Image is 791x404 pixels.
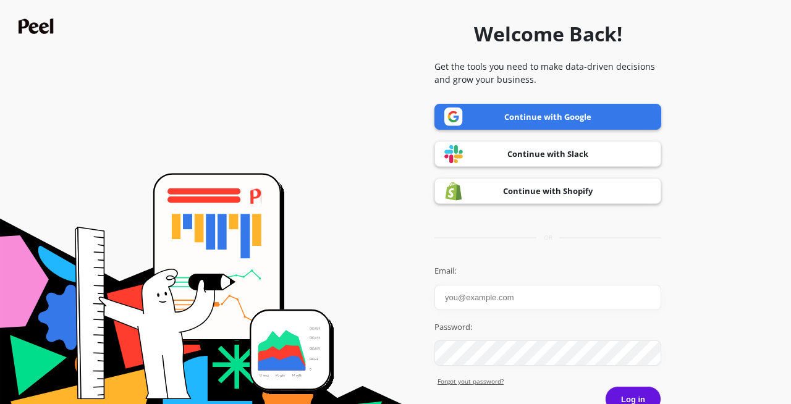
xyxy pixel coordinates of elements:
a: Forgot yout password? [438,377,661,386]
a: Continue with Slack [434,141,661,167]
img: Peel [19,19,57,34]
img: Google logo [444,107,463,126]
p: Get the tools you need to make data-driven decisions and grow your business. [434,60,661,86]
div: or [434,233,661,242]
a: Continue with Google [434,104,661,130]
h1: Welcome Back! [474,19,622,49]
a: Continue with Shopify [434,178,661,204]
label: Password: [434,321,661,334]
input: you@example.com [434,285,661,310]
label: Email: [434,265,661,277]
img: Slack logo [444,145,463,164]
img: Shopify logo [444,182,463,201]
